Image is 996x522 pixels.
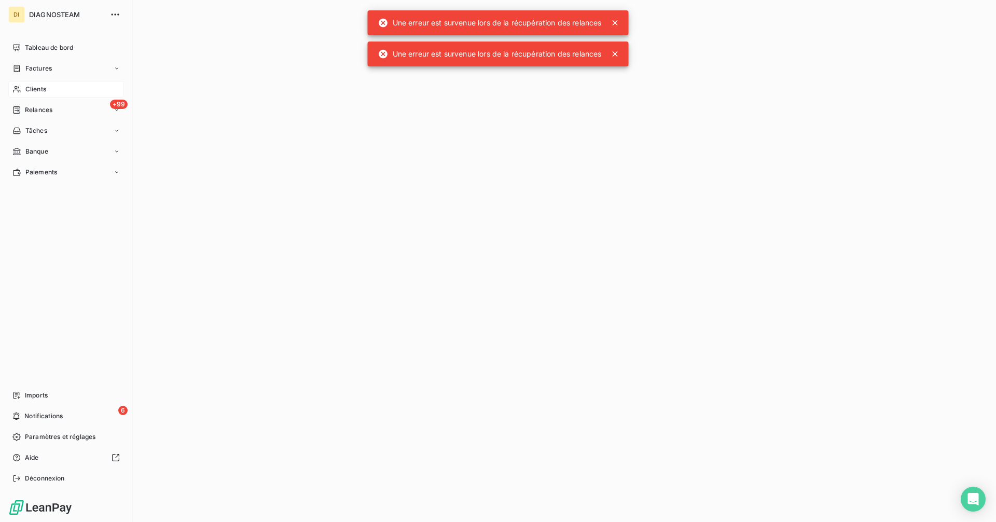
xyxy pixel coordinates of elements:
[118,406,128,415] span: 6
[378,13,602,32] div: Une erreur est survenue lors de la récupération des relances
[8,499,73,516] img: Logo LeanPay
[8,6,25,23] div: DI
[25,85,46,94] span: Clients
[25,453,39,462] span: Aide
[29,10,104,19] span: DIAGNOSTEAM
[25,126,47,135] span: Tâches
[110,100,128,109] span: +99
[25,147,48,156] span: Banque
[25,43,73,52] span: Tableau de bord
[378,45,602,63] div: Une erreur est survenue lors de la récupération des relances
[8,449,124,466] a: Aide
[25,168,57,177] span: Paiements
[25,432,95,442] span: Paramètres et réglages
[25,105,52,115] span: Relances
[25,474,65,483] span: Déconnexion
[961,487,986,512] div: Open Intercom Messenger
[24,411,63,421] span: Notifications
[25,391,48,400] span: Imports
[25,64,52,73] span: Factures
